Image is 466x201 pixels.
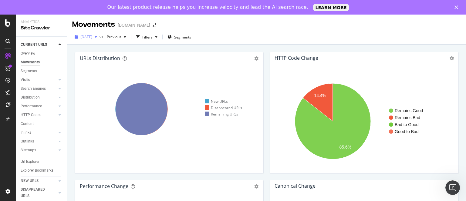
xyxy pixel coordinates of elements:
div: SiteCrawler [21,25,62,32]
div: Close [454,5,461,9]
a: Performance [21,103,57,109]
span: 2025 Aug. 19th [80,34,92,39]
a: Sitemaps [21,147,57,153]
div: Outlinks [21,138,34,145]
text: 14.4% [314,93,326,98]
a: Search Engines [21,85,57,92]
a: Inlinks [21,129,57,136]
h4: HTTP Code Change [275,54,318,62]
div: Analytics [21,19,62,25]
span: Previous [104,34,121,39]
div: Performance [21,103,42,109]
i: Options [450,56,454,60]
div: DISAPPEARED URLS [21,186,51,199]
a: LEARN MORE [313,4,349,11]
div: Explorer Bookmarks [21,167,53,174]
a: HTTP Codes [21,112,57,118]
div: NEW URLS [21,178,39,184]
div: Visits [21,77,30,83]
a: DISAPPEARED URLS [21,186,57,199]
text: Good to Bad [395,129,419,134]
div: Disappeared URLs [205,105,242,110]
div: Url Explorer [21,159,39,165]
div: URLs Distribution [80,55,120,61]
div: Segments [21,68,37,74]
button: Filters [134,32,160,42]
a: Overview [21,50,63,57]
svg: A chart. [275,74,451,169]
div: HTTP Codes [21,112,41,118]
div: Search Engines [21,85,46,92]
a: Url Explorer [21,159,63,165]
a: Movements [21,59,63,65]
a: NEW URLS [21,178,57,184]
div: Remaining URLs [205,112,238,117]
div: Movements [72,19,115,30]
div: Sitemaps [21,147,36,153]
a: Outlinks [21,138,57,145]
div: Filters [142,35,153,40]
text: Remains Bad [395,115,420,120]
div: Overview [21,50,35,57]
div: Performance Change [80,183,128,189]
text: 85.6% [339,145,352,150]
div: CURRENT URLS [21,42,47,48]
div: New URLs [205,99,228,104]
h4: Canonical Change [275,182,316,190]
text: Bad to Good [395,122,419,127]
a: Segments [21,68,63,74]
button: Previous [104,32,129,42]
button: [DATE] [72,32,100,42]
span: Segments [174,35,191,40]
div: Distribution [21,94,40,101]
div: gear [254,184,258,189]
div: Inlinks [21,129,31,136]
text: Remains Good [395,108,423,113]
div: arrow-right-arrow-left [153,23,156,27]
a: Explorer Bookmarks [21,167,63,174]
div: gear [254,56,258,61]
a: Visits [21,77,57,83]
button: Segments [165,32,194,42]
div: Our latest product release helps you increase velocity and lead the AI search race. [107,4,308,10]
div: [DOMAIN_NAME] [118,22,150,28]
a: Content [21,121,63,127]
iframe: Intercom live chat [445,180,460,195]
div: Content [21,121,34,127]
a: Distribution [21,94,57,101]
span: vs [100,34,104,39]
div: Movements [21,59,40,65]
a: CURRENT URLS [21,42,57,48]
